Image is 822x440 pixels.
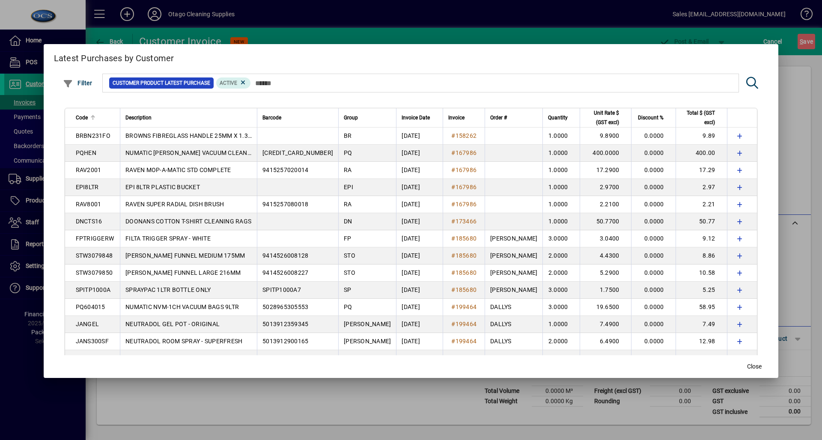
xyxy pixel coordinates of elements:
td: 3.0400 [580,230,631,247]
td: 0.0000 [631,213,676,230]
span: BR [344,132,352,139]
td: DALLYS [485,316,542,333]
span: 199464 [456,338,477,345]
span: RAVEN SUPER RADIAL DISH BRUSH [125,201,224,208]
span: RAV2001 [76,166,101,173]
div: Barcode [262,113,333,122]
span: [PERSON_NAME] [344,338,391,345]
td: 9.8900 [580,128,631,145]
td: 0.0000 [631,179,676,196]
span: SPRAYPAC 1LTR BOTTLE ONLY [125,286,211,293]
td: [PERSON_NAME] [485,282,542,299]
td: 2.2100 [580,196,631,213]
span: Quantity [548,113,568,122]
td: 5.25 [676,282,727,299]
span: Invoice Date [402,113,430,122]
a: #185680 [448,234,479,243]
a: #167986 [448,165,479,175]
td: 1.0000 [542,196,580,213]
td: 15.95 [676,350,727,367]
span: EPI [344,184,353,190]
td: 17.29 [676,162,727,179]
span: 167986 [456,201,477,208]
span: # [451,218,455,225]
span: # [451,321,455,327]
a: #167986 [448,148,479,158]
span: STW3079848 [76,252,113,259]
td: 5.2900 [580,265,631,282]
td: 17.2900 [580,162,631,179]
a: #201344 [448,354,479,363]
div: Quantity [548,113,575,122]
span: # [451,235,455,242]
td: [DATE] [396,230,443,247]
td: 400.00 [676,145,727,162]
td: 4.4300 [580,247,631,265]
td: [DATE] [396,350,443,367]
span: 167986 [456,166,477,173]
td: [DATE] [396,282,443,299]
span: Description [125,113,152,122]
td: 10.58 [676,265,727,282]
span: 167986 [456,184,477,190]
span: PQ [344,149,352,156]
span: DN [344,218,352,225]
span: FP [344,235,351,242]
span: Filter [63,80,92,86]
span: Active [220,80,237,86]
span: PQ [344,303,352,310]
td: 7.4900 [580,316,631,333]
span: STO [344,252,355,259]
td: [DATE] [396,316,443,333]
td: 3.0000 [542,282,580,299]
span: NUMATIC [PERSON_NAME] VACUUM CLEANER [125,149,255,156]
td: 19.6500 [580,299,631,316]
span: [PERSON_NAME] FUNNEL MEDIUM 175MM [125,252,245,259]
td: [DATE] [396,145,443,162]
td: 0.0000 [631,145,676,162]
button: Close [741,359,768,375]
span: Invoice [448,113,465,122]
span: 185680 [456,269,477,276]
td: 0.0000 [631,247,676,265]
td: [DATE] [396,179,443,196]
td: 2.97 [676,179,727,196]
span: 199464 [456,321,477,327]
span: # [451,149,455,156]
div: Invoice [448,113,479,122]
span: JANS300SF [76,338,109,345]
td: 50.77 [676,213,727,230]
span: # [451,201,455,208]
td: 1.7500 [580,282,631,299]
td: 6.4900 [580,333,631,350]
span: 167986 [456,149,477,156]
span: 9414526008227 [262,269,308,276]
span: SPITP1000A7 [262,286,301,293]
span: # [451,269,455,276]
span: [CREDIT_CARD_NUMBER] [262,149,333,156]
span: # [451,132,455,139]
td: [PERSON_NAME] [485,247,542,265]
td: [DATE] [396,128,443,145]
td: [PERSON_NAME] [485,230,542,247]
span: 199464 [456,303,477,310]
td: 9.89 [676,128,727,145]
td: 7.49 [676,316,727,333]
span: 173466 [456,218,477,225]
td: 0.0000 [631,196,676,213]
td: 8.86 [676,247,727,265]
a: #185680 [448,251,479,260]
td: 2.21 [676,196,727,213]
a: #185680 [448,268,479,277]
span: Unit Rate $ (GST excl) [585,108,619,127]
td: 1.0000 [542,350,580,367]
span: Order # [490,113,507,122]
span: RAV8001 [76,201,101,208]
mat-chip: Product Activation Status: Active [216,77,250,89]
td: 0.0000 [631,265,676,282]
td: DALLYS [485,333,542,350]
td: 2.0000 [542,265,580,282]
span: [PERSON_NAME] [344,321,391,327]
td: [DATE] [396,265,443,282]
span: 185680 [456,252,477,259]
